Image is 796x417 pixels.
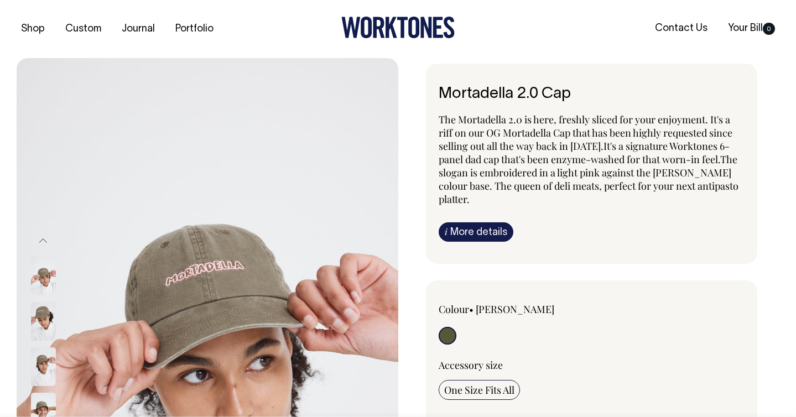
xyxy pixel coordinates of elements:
[439,139,737,192] span: It's a signature Worktones 6-panel dad cap that's been enzyme-washed for that worn-in feel. The s...
[444,383,514,397] span: One Size Fits All
[171,20,218,38] a: Portfolio
[469,303,474,316] span: •
[439,358,745,372] div: Accessory size
[439,380,520,400] input: One Size Fits All
[35,228,51,253] button: Previous
[61,20,106,38] a: Custom
[439,86,745,103] h6: Mortadella 2.0 Cap
[445,226,448,237] span: i
[31,302,56,341] img: moss
[476,303,554,316] label: [PERSON_NAME]
[439,303,561,316] div: Colour
[724,19,779,38] a: Your Bill0
[31,347,56,386] img: moss
[31,257,56,295] img: moss
[763,23,775,35] span: 0
[651,19,712,38] a: Contact Us
[439,113,745,206] p: The Mortadella 2.0 is here, freshly sliced for your enjoyment. It's a riff on our OG Mortadella C...
[439,222,513,242] a: iMore details
[17,20,49,38] a: Shop
[117,20,159,38] a: Journal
